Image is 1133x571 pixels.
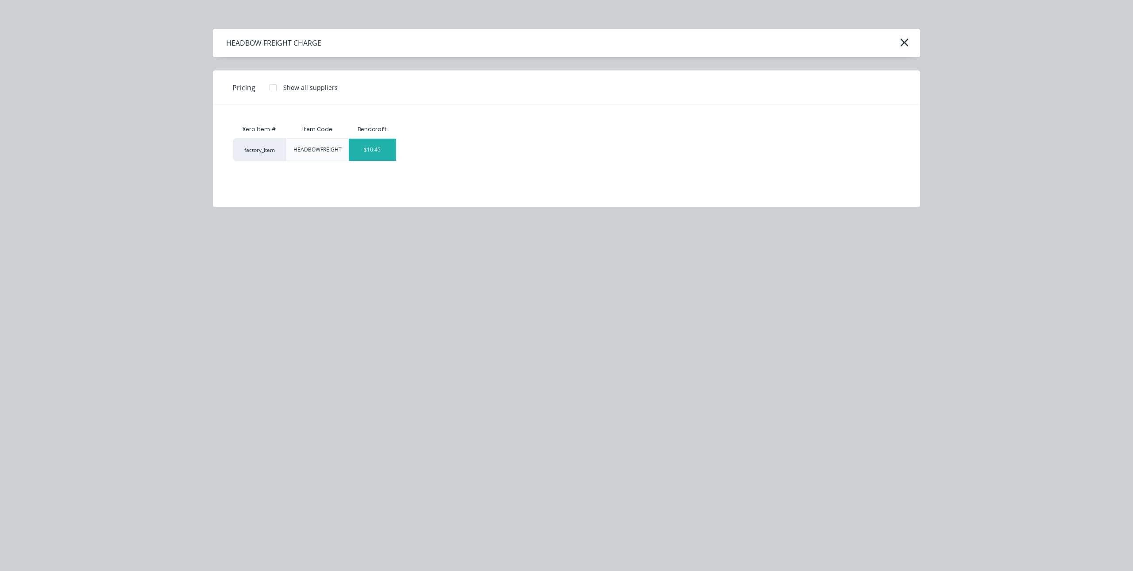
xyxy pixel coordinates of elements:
div: $10.45 [349,139,396,161]
div: HEADBOW FREIGHT CHARGE [226,38,321,48]
div: HEADBOWFREIGHT [293,146,342,154]
div: Show all suppliers [283,83,338,92]
div: factory_item [233,138,286,161]
div: Item Code [295,118,339,140]
span: Pricing [232,82,255,93]
div: Bendcraft [358,125,387,133]
div: Xero Item # [233,120,286,138]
